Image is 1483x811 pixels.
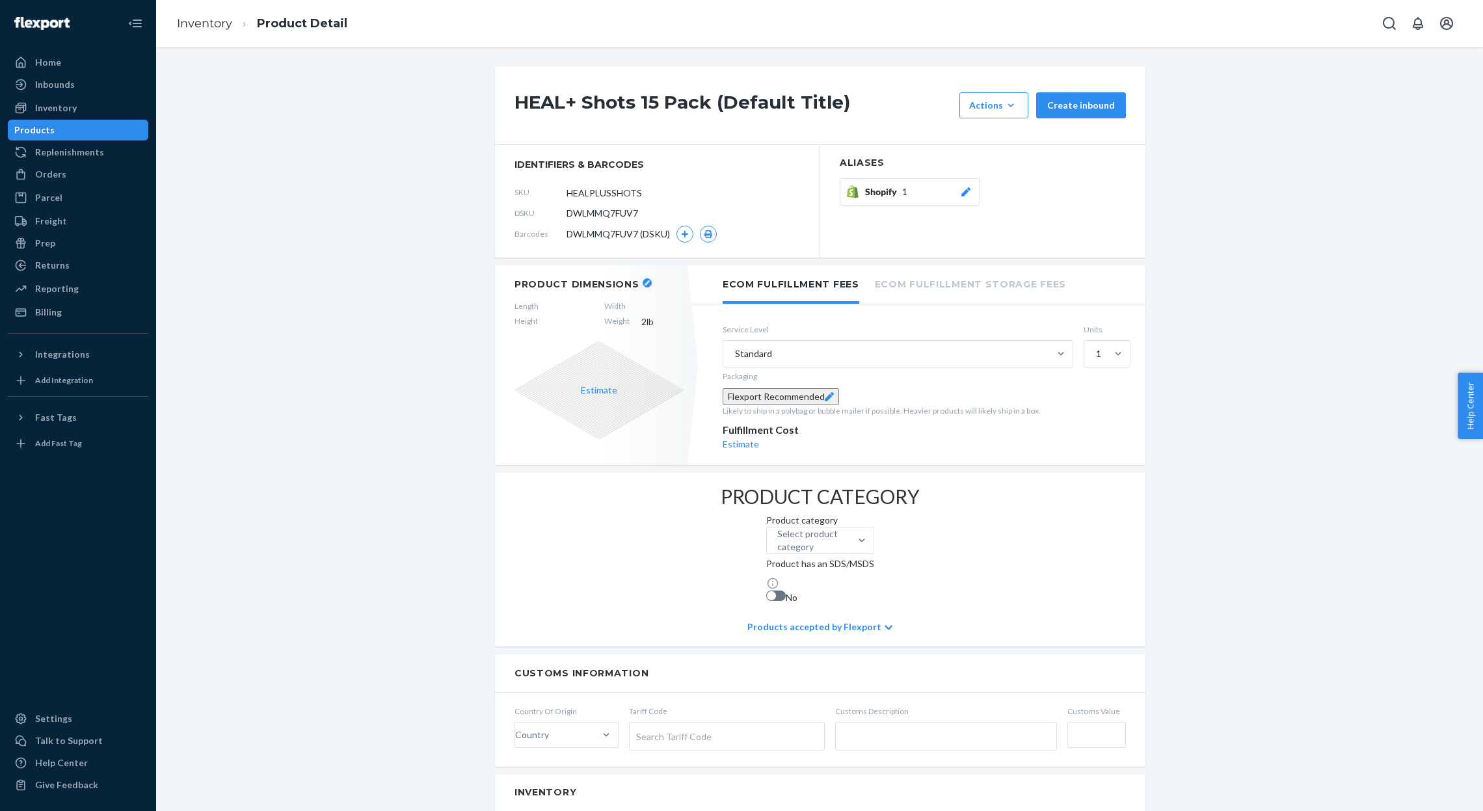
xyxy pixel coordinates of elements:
[35,101,77,114] div: Inventory
[1067,722,1126,748] input: Customs Value
[747,607,892,646] div: Products accepted by Flexport
[514,315,539,328] span: Height
[840,158,1126,168] h2: Aliases
[734,347,735,360] input: Standard
[1405,10,1431,36] button: Open notifications
[8,233,148,254] a: Prep
[721,486,920,507] h2: PRODUCT CATEGORY
[515,728,549,741] div: Country
[1036,92,1126,118] button: Create inbound
[14,17,70,30] img: Flexport logo
[8,278,148,299] a: Reporting
[514,228,567,239] span: Barcodes
[514,706,619,717] span: Country Of Origin
[8,142,148,163] a: Replenishments
[35,56,61,69] div: Home
[31,9,57,21] span: Chat
[35,215,67,228] div: Freight
[35,191,62,204] div: Parcel
[766,557,874,570] p: Product has an SDS/MSDS
[514,187,567,198] span: SKU
[567,207,638,220] span: DWLMMQ7FUV7
[8,164,148,185] a: Orders
[35,756,88,769] div: Help Center
[8,344,148,365] button: Integrations
[735,347,772,360] div: Standard
[122,10,148,36] button: Close Navigation
[8,52,148,73] a: Home
[723,324,1073,335] label: Service Level
[167,5,358,43] ol: breadcrumbs
[35,306,62,319] div: Billing
[766,514,874,527] p: Product category
[1067,706,1126,717] span: Customs Value
[723,438,759,449] a: Estimate
[604,300,630,312] span: Width
[875,265,1066,301] li: Ecom Fulfillment Storage Fees
[35,348,90,361] div: Integrations
[629,706,825,717] span: Tariff Code
[1095,347,1096,360] input: 1
[514,788,1126,797] h2: Inventory
[8,74,148,95] a: Inbounds
[177,16,232,31] a: Inventory
[514,158,800,171] span: identifiers & barcodes
[604,315,630,328] span: Weight
[8,775,148,795] button: Give Feedback
[514,207,567,219] span: DSKU
[35,712,72,725] div: Settings
[35,259,70,272] div: Returns
[723,423,1126,438] div: Fulfillment Cost
[35,438,82,449] div: Add Fast Tag
[514,667,1126,679] h2: Customs Information
[1458,373,1483,439] button: Help Center
[1434,10,1460,36] button: Open account menu
[8,370,148,391] a: Add Integration
[723,405,1126,416] p: Likely to ship in a polybag or bubble mailer if possible. Heavier products will likely ship in a ...
[630,723,824,750] div: Search Tariff Code
[959,92,1028,118] button: Actions
[8,433,148,454] a: Add Fast Tag
[8,211,148,232] a: Freight
[567,228,670,241] span: DWLMMQ7FUV7 (DSKU)
[35,778,98,791] div: Give Feedback
[35,282,79,295] div: Reporting
[514,92,953,118] h1: HEAL+ Shots 15 Pack (Default Title)
[840,178,980,206] button: Shopify1
[1376,10,1402,36] button: Open Search Box
[8,98,148,118] a: Inventory
[35,411,77,424] div: Fast Tags
[35,146,104,159] div: Replenishments
[35,78,75,91] div: Inbounds
[514,300,539,312] span: Length
[8,187,148,208] a: Parcel
[8,255,148,276] a: Returns
[8,302,148,323] a: Billing
[8,120,148,140] a: Products
[8,730,148,751] button: Talk to Support
[723,371,1126,382] p: Packaging
[777,527,850,553] div: Select product category
[1084,324,1126,335] label: Units
[902,185,907,198] span: 1
[723,388,839,405] button: Flexport Recommended
[14,124,55,137] div: Products
[8,407,148,428] button: Fast Tags
[835,706,1057,717] span: Customs Description
[8,708,148,729] a: Settings
[865,185,902,198] span: Shopify
[581,384,617,397] button: Estimate
[723,265,859,304] li: Ecom Fulfillment Fees
[514,278,639,290] h2: Product Dimensions
[1096,347,1101,360] div: 1
[257,16,347,31] a: Product Detail
[969,99,1019,112] div: Actions
[8,752,148,773] a: Help Center
[786,592,797,603] span: No
[35,168,66,181] div: Orders
[641,315,684,328] span: 2 lb
[35,375,93,386] div: Add Integration
[35,734,103,747] div: Talk to Support
[35,237,55,250] div: Prep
